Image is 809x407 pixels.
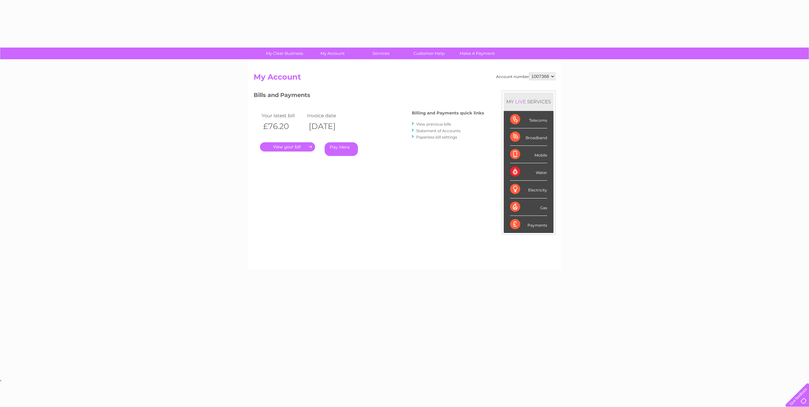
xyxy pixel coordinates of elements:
a: Pay Here [325,142,358,156]
a: View previous bills [416,122,451,126]
div: Broadband [510,128,547,146]
a: Paperless bill settings [416,135,457,139]
div: Gas [510,198,547,216]
a: Statement of Accounts [416,128,461,133]
th: [DATE] [306,120,351,133]
a: My Clear Business [258,48,311,59]
a: Services [355,48,407,59]
div: MY SERVICES [504,93,553,111]
div: Mobile [510,146,547,163]
td: Invoice date [306,111,351,120]
div: Water [510,163,547,181]
h4: Billing and Payments quick links [412,111,484,115]
div: Telecoms [510,111,547,128]
div: LIVE [514,99,527,105]
div: Account number [496,73,555,80]
h3: Bills and Payments [254,91,484,102]
th: £76.20 [260,120,306,133]
td: Your latest bill [260,111,306,120]
a: Customer Help [403,48,455,59]
a: . [260,142,315,152]
a: My Account [307,48,359,59]
div: Payments [510,216,547,233]
h2: My Account [254,73,555,85]
a: Make A Payment [451,48,503,59]
div: Electricity [510,181,547,198]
